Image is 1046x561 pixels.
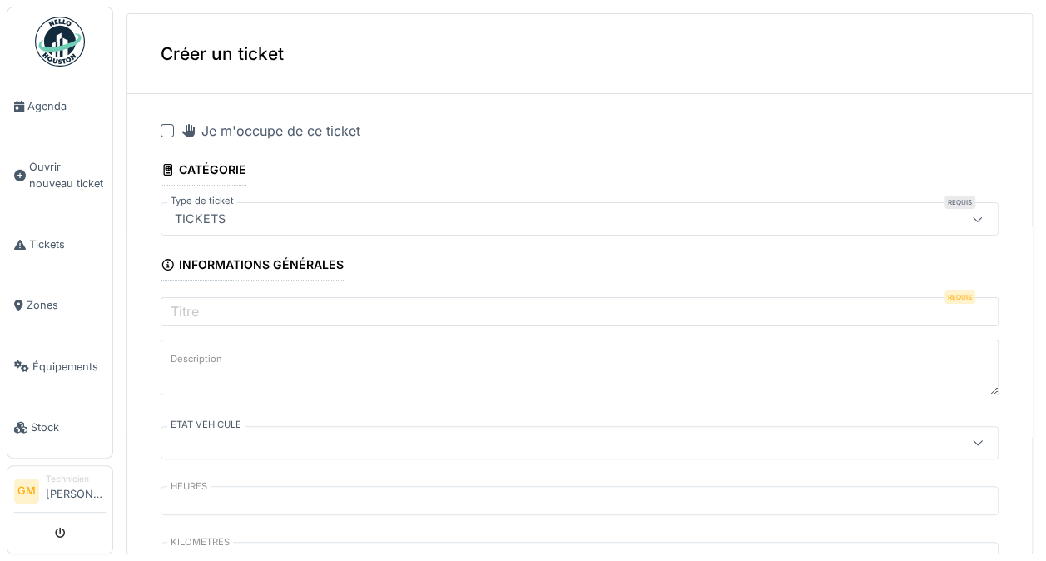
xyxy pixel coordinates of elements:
[167,194,237,208] label: Type de ticket
[127,14,1032,94] div: Créer un ticket
[27,98,106,114] span: Agenda
[7,397,112,458] a: Stock
[181,121,360,141] div: Je m'occupe de ce ticket
[167,479,211,494] label: HEURES
[167,349,226,370] label: Description
[161,157,246,186] div: Catégorie
[14,479,39,504] li: GM
[46,473,106,509] li: [PERSON_NAME]
[944,196,975,209] div: Requis
[29,236,106,252] span: Tickets
[168,210,232,228] div: TICKETS
[944,290,975,304] div: Requis
[167,301,202,321] label: Titre
[7,137,112,214] a: Ouvrir nouveau ticket
[7,214,112,275] a: Tickets
[167,535,233,549] label: KILOMETRES
[167,418,245,432] label: ETAT VEHICULE
[161,252,344,280] div: Informations générales
[31,420,106,435] span: Stock
[35,17,85,67] img: Badge_color-CXgf-gQk.svg
[7,336,112,397] a: Équipements
[7,76,112,137] a: Agenda
[27,297,106,313] span: Zones
[46,473,106,485] div: Technicien
[29,159,106,191] span: Ouvrir nouveau ticket
[14,473,106,513] a: GM Technicien[PERSON_NAME]
[7,275,112,335] a: Zones
[32,359,106,375] span: Équipements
